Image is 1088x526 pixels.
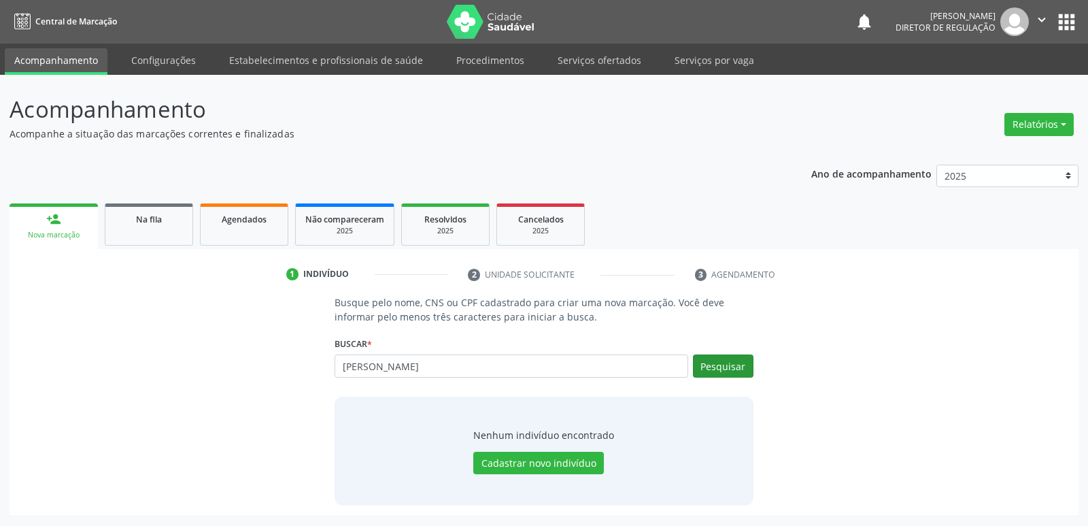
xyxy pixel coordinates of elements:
p: Busque pelo nome, CNS ou CPF cadastrado para criar uma nova marcação. Você deve informar pelo men... [335,295,753,324]
div: [PERSON_NAME] [896,10,996,22]
input: Busque por nome, CNS ou CPF [335,355,687,378]
a: Configurações [122,48,205,72]
button:  [1029,7,1055,36]
span: Agendados [222,214,267,225]
div: 2025 [305,226,384,236]
div: Nova marcação [19,230,88,240]
a: Serviços por vaga [665,48,764,72]
button: Pesquisar [693,355,753,378]
p: Acompanhe a situação das marcações correntes e finalizadas [10,127,758,141]
a: Estabelecimentos e profissionais de saúde [220,48,432,72]
button: notifications [855,12,874,31]
div: Indivíduo [303,268,349,280]
img: img [1000,7,1029,36]
button: Cadastrar novo indivíduo [473,452,604,475]
span: Resolvidos [424,214,466,225]
p: Ano de acompanhamento [811,165,932,182]
span: Cancelados [518,214,564,225]
a: Central de Marcação [10,10,117,33]
button: Relatórios [1004,113,1074,136]
a: Acompanhamento [5,48,107,75]
a: Serviços ofertados [548,48,651,72]
a: Procedimentos [447,48,534,72]
div: 2025 [411,226,479,236]
span: Não compareceram [305,214,384,225]
span: Central de Marcação [35,16,117,27]
span: Na fila [136,214,162,225]
span: Diretor de regulação [896,22,996,33]
div: 1 [286,268,299,280]
label: Buscar [335,333,372,355]
button: apps [1055,10,1078,34]
div: person_add [46,212,61,227]
div: 2025 [507,226,575,236]
div: Nenhum indivíduo encontrado [473,428,614,442]
i:  [1034,12,1049,27]
p: Acompanhamento [10,93,758,127]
